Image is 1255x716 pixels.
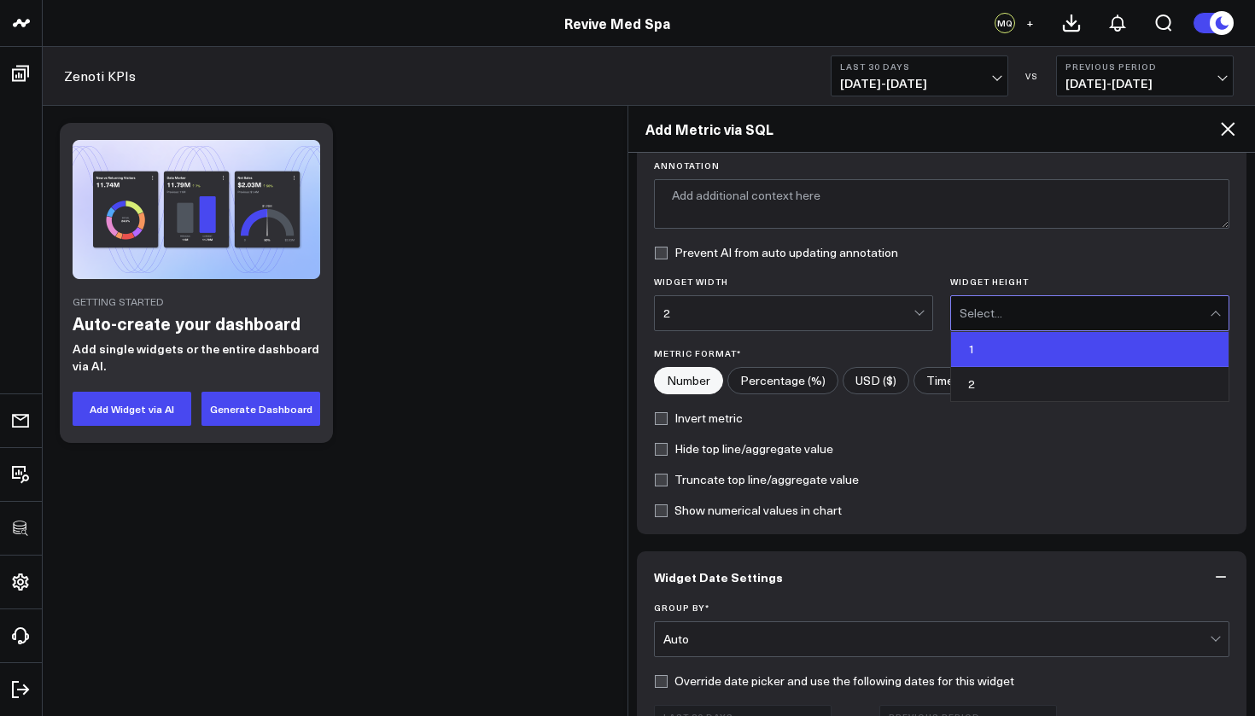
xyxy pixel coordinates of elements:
[663,306,914,320] div: 2
[654,367,723,394] label: Number
[654,160,1230,171] label: Annotation
[654,504,842,517] label: Show numerical values in chart
[663,632,1211,646] div: Auto
[654,411,743,425] label: Invert metric
[1026,17,1034,29] span: +
[914,367,966,394] label: Time
[840,77,999,90] span: [DATE] - [DATE]
[637,551,1247,602] button: Widget Date Settings
[654,674,1014,688] label: Override date picker and use the following dates for this widget
[645,119,1218,138] h2: Add Metric via SQL
[654,348,1230,358] label: Metric Format*
[654,277,933,287] label: Widget Width
[201,392,320,426] button: Generate Dashboard
[654,442,833,456] label: Hide top line/aggregate value
[1065,61,1224,72] b: Previous Period
[831,55,1008,96] button: Last 30 Days[DATE]-[DATE]
[73,296,320,306] div: Getting Started
[951,367,1229,401] div: 2
[73,392,191,426] button: Add Widget via AI
[654,473,859,486] label: Truncate top line/aggregate value
[840,61,999,72] b: Last 30 Days
[1065,77,1224,90] span: [DATE] - [DATE]
[950,277,1229,287] label: Widget Height
[654,246,898,259] label: Prevent AI from auto updating annotation
[843,367,909,394] label: USD ($)
[564,14,670,32] a: Revive Med Spa
[1056,55,1234,96] button: Previous Period[DATE]-[DATE]
[1019,13,1040,33] button: +
[654,570,783,584] span: Widget Date Settings
[73,341,320,375] p: Add single widgets or the entire dashboard via AI.
[64,67,136,85] a: Zenoti KPIs
[1017,71,1048,81] div: VS
[654,602,1230,613] label: Group By *
[727,367,838,394] label: Percentage (%)
[951,332,1229,367] div: 1
[960,306,1210,320] div: Select...
[995,13,1015,33] div: MQ
[73,311,320,336] h2: Auto-create your dashboard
